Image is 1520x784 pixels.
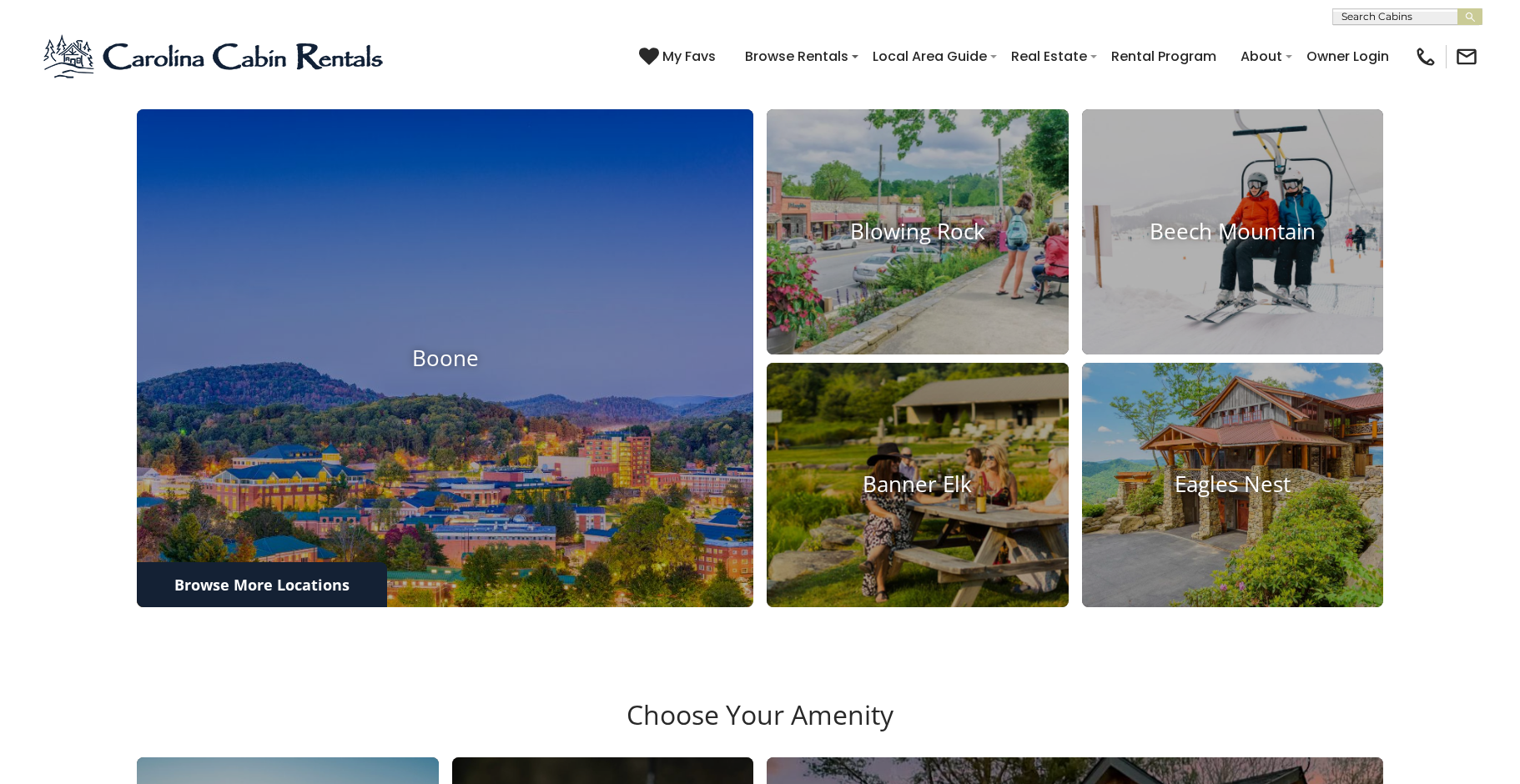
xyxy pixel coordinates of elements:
[662,46,716,67] span: My Favs
[1082,472,1384,498] h4: Eagles Nest
[737,42,857,71] a: Browse Rentals
[1414,45,1437,68] img: phone-regular-black.png
[1082,363,1384,607] a: Eagles Nest
[134,699,1386,757] h3: Choose Your Amenity
[1455,45,1478,68] img: mail-regular-black.png
[864,42,995,71] a: Local Area Guide
[137,562,387,607] a: Browse More Locations
[1103,42,1225,71] a: Rental Program
[767,472,1069,498] h4: Banner Elk
[767,219,1069,244] h4: Blowing Rock
[42,32,388,82] img: Blue-2.png
[137,345,753,371] h4: Boone
[1232,42,1291,71] a: About
[1082,109,1384,354] a: Beech Mountain
[639,46,720,68] a: My Favs
[137,109,753,607] a: Boone
[767,363,1069,607] a: Banner Elk
[767,109,1069,354] a: Blowing Rock
[1298,42,1397,71] a: Owner Login
[1003,42,1095,71] a: Real Estate
[1082,219,1384,244] h4: Beech Mountain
